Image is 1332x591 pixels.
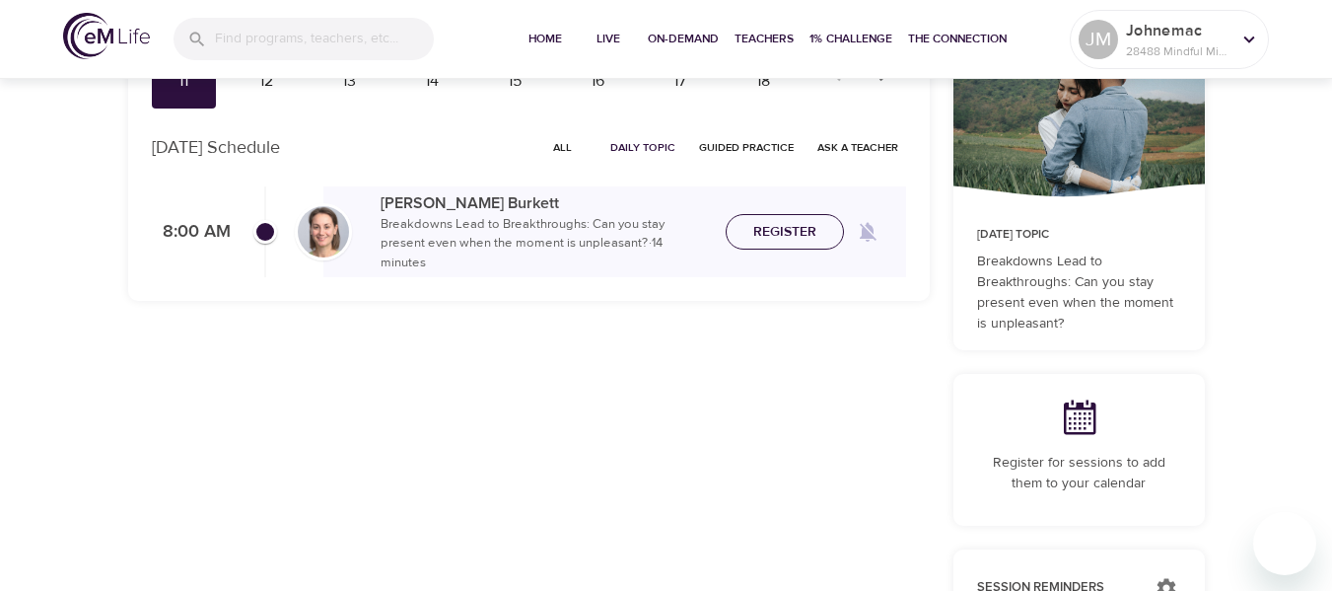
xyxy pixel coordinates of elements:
div: JM [1079,20,1118,59]
span: On-Demand [648,29,719,49]
div: 14 [407,70,456,93]
div: 13 [324,70,374,93]
p: Breakdowns Lead to Breakthroughs: Can you stay present even when the moment is unpleasant? · 14 m... [381,215,710,273]
span: The Connection [908,29,1007,49]
p: Register for sessions to add them to your calendar [977,453,1181,494]
div: 16 [573,70,622,93]
span: Guided Practice [699,138,794,157]
div: 17 [656,70,705,93]
button: Daily Topic [602,132,683,163]
img: Deanna_Burkett-min.jpg [298,206,349,258]
span: Daily Topic [610,138,675,157]
p: 8:00 AM [152,219,231,246]
button: Register [726,214,844,251]
div: 15 [490,70,539,93]
p: [PERSON_NAME] Burkett [381,191,710,215]
p: Johnemac [1126,19,1230,42]
img: logo [63,13,150,59]
iframe: Button to launch messaging window [1253,512,1316,575]
span: 1% Challenge [809,29,892,49]
button: Guided Practice [691,132,802,163]
input: Find programs, teachers, etc... [215,18,434,60]
div: 11 [160,70,209,93]
span: Live [585,29,632,49]
p: [DATE] Schedule [152,134,280,161]
p: 28488 Mindful Minutes [1126,42,1230,60]
span: Teachers [735,29,794,49]
button: Ask a Teacher [809,132,906,163]
p: [DATE] Topic [977,226,1181,244]
button: All [531,132,595,163]
span: All [539,138,587,157]
p: Breakdowns Lead to Breakthroughs: Can you stay present even when the moment is unpleasant? [977,252,1181,334]
span: Register [753,220,816,245]
div: 18 [738,70,788,93]
span: Home [522,29,569,49]
div: 12 [242,70,291,93]
span: Ask a Teacher [817,138,898,157]
span: Remind me when a class goes live every Saturday at 8:00 AM [844,208,891,256]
